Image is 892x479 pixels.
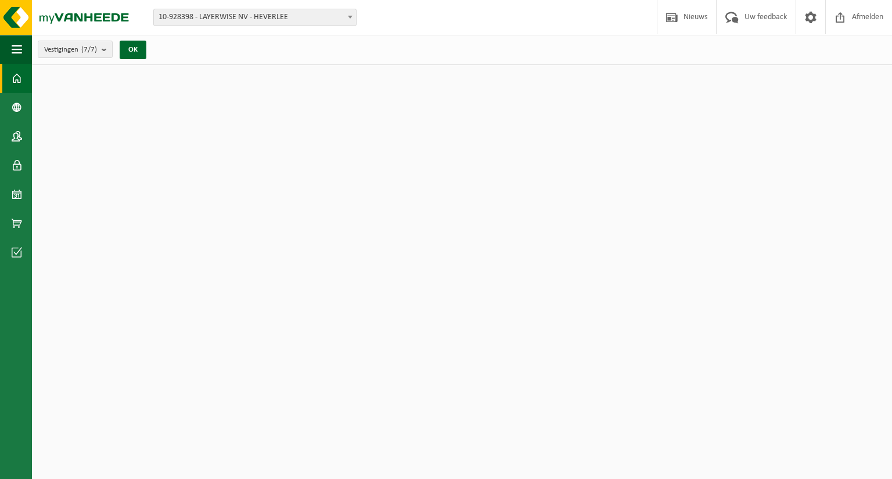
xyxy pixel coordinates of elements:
span: 10-928398 - LAYERWISE NV - HEVERLEE [153,9,357,26]
button: OK [120,41,146,59]
button: Vestigingen(7/7) [38,41,113,58]
span: Vestigingen [44,41,97,59]
span: 10-928398 - LAYERWISE NV - HEVERLEE [154,9,356,26]
count: (7/7) [81,46,97,53]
